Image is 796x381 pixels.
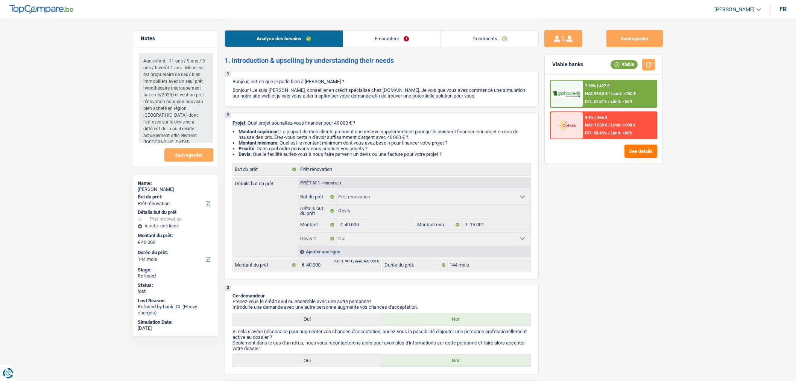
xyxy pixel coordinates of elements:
[233,259,298,271] label: Montant du prêt
[415,219,461,231] label: Montant min.
[138,267,214,273] div: Stage:
[232,299,531,304] p: Prenez-vous le crédit seul ou ensemble avec une autre personne?
[238,146,531,151] li: : Dans quel ordre pouvons-nous prioriser vos projets ?
[611,60,638,69] div: Viable
[225,113,231,118] div: 2
[141,35,211,42] h5: Notes
[298,246,530,257] div: Ajouter une ligne
[138,233,213,239] label: Montant du prêt:
[233,177,298,186] label: Détails but du prêt
[624,145,657,158] button: See details
[320,181,342,185] span: - Priorité 1
[238,151,251,157] span: Devis
[138,298,214,304] div: Lost Reason:
[611,131,632,136] span: Limit: <60%
[238,146,254,151] strong: Priorité
[608,131,609,136] span: /
[585,131,607,136] span: DTI: 50.45%
[708,3,761,16] a: [PERSON_NAME]
[382,313,531,325] label: Non
[334,260,379,263] div: min: 3.701 € / max: 400.000 €
[606,30,663,47] button: Sauvegarder
[232,293,265,299] span: Co-demandeur
[225,285,231,291] div: 3
[138,319,214,325] div: Simulation Date:
[232,120,531,126] p: : Quel projet souhaitez-vous financer pour 40 000 € ?
[225,71,231,77] div: 1
[138,325,214,331] div: [DATE]
[611,91,636,96] span: Limit: >750 €
[441,30,539,47] a: Documents
[382,355,531,367] label: Non
[298,233,336,245] label: Devis ?
[238,140,531,146] li: : Quel est le montant minimum dont vous avez besoin pour financer votre projet ?
[611,99,632,104] span: Limit: <65%
[232,340,531,351] p: Seulement dans le cas d'un refus, nous vous recontacterons alors pour avoir plus d'informations s...
[779,6,787,13] div: fr
[585,123,607,128] span: NAI: 1 538 €
[138,239,140,245] span: €
[232,329,531,340] p: Si cela s'avère nécessaire pour augmenter vos chances d'acceptation, auriez-vous la possibilité d...
[609,91,610,96] span: /
[225,30,343,47] a: Analyse des besoins
[238,129,278,134] strong: Montant supérieur
[175,152,203,157] span: Sauvegarder
[233,313,382,325] label: Oui
[138,186,214,192] div: [PERSON_NAME]
[585,99,607,104] span: DTI: 61.81%
[232,120,245,126] span: Projet
[714,6,755,13] span: [PERSON_NAME]
[138,180,214,186] div: Name:
[585,91,608,96] span: NAI: 943,3 €
[138,250,213,256] label: Durée du prêt:
[298,191,336,203] label: But du prêt
[585,115,607,120] div: 9.9% | 466 €
[343,30,441,47] a: Emprunteur
[553,118,580,132] img: Cofidis
[138,209,214,215] div: Détails but du prêt
[138,194,213,200] label: But du prêt:
[611,123,635,128] span: Limit: >800 €
[232,79,531,84] p: Bonjour, est-ce que je parle bien à [PERSON_NAME] ?
[336,219,345,231] span: €
[238,140,277,146] strong: Montant minimum
[238,129,531,140] li: : La plupart de mes clients prennent une réserve supplémentaire pour qu'ils puissent financer leu...
[138,288,214,294] div: lost
[608,123,610,128] span: /
[138,273,214,279] div: Refused
[298,205,336,217] label: Détails but du prêt
[232,304,531,310] p: Introduire une demande avec une autre personne augmente vos chances d'acceptation.
[298,259,306,271] span: €
[553,90,580,98] img: AlphaCredit
[608,99,609,104] span: /
[164,148,213,162] button: Sauvegarder
[298,181,343,186] div: Prêt n°1
[383,259,448,271] label: Durée du prêt:
[9,5,73,14] img: TopCompare Logo
[238,151,531,157] li: : Quelle facilité auriez-vous à nous faire parvenir un devis ou une facture pour votre projet ?
[232,87,531,99] p: Bonjour ! Je suis [PERSON_NAME], conseiller en crédit spécialisé chez [DOMAIN_NAME]. Je vois que ...
[138,223,214,229] div: Ajouter une ligne
[138,282,214,288] div: Status:
[233,163,298,175] label: But du prêt
[138,304,214,315] div: Refused by bank: CL (Heavy charges)
[585,84,609,88] div: 7.99% | 427 €
[298,219,336,231] label: Montant
[225,56,539,65] h2: 1. Introduction & upselling by understanding their needs
[462,219,470,231] span: €
[552,61,583,68] div: Viable banks
[233,355,382,367] label: Oui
